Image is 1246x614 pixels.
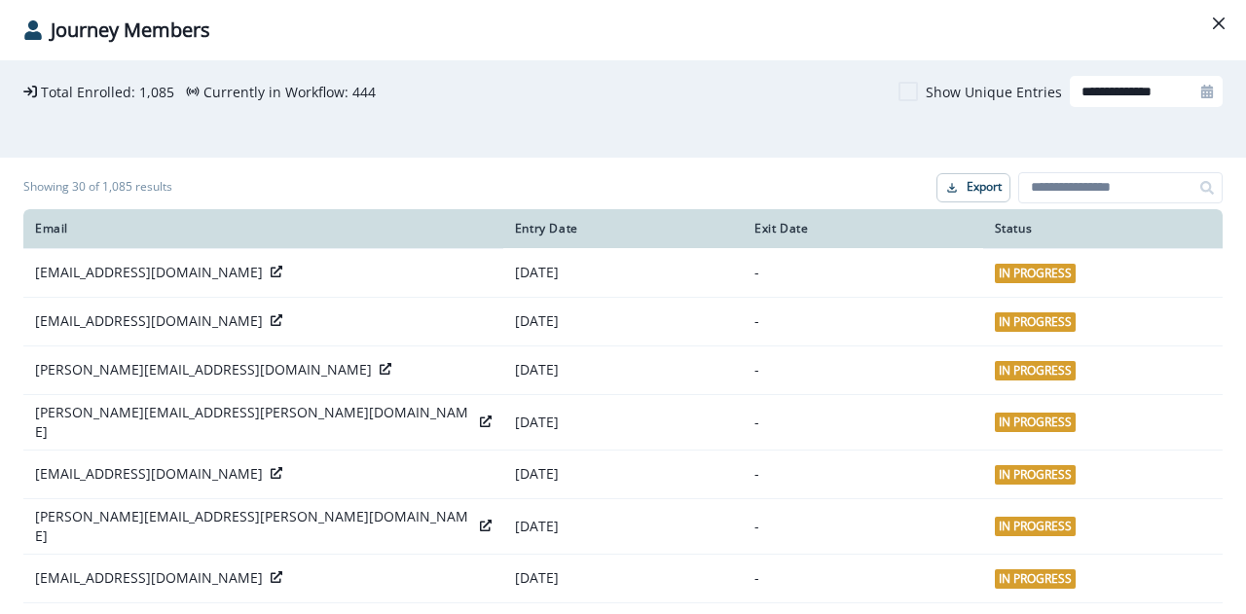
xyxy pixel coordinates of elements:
[754,311,971,331] p: -
[203,82,348,102] p: Currently in Workflow:
[995,264,1076,283] span: In Progress
[515,464,731,484] p: [DATE]
[754,464,971,484] p: -
[139,82,174,102] p: 1,085
[995,221,1211,236] div: Status
[754,221,971,236] div: Exit Date
[35,464,263,484] p: [EMAIL_ADDRESS][DOMAIN_NAME]
[35,568,263,588] p: [EMAIL_ADDRESS][DOMAIN_NAME]
[995,361,1076,380] span: In Progress
[995,312,1076,332] span: In Progress
[35,507,472,546] p: [PERSON_NAME][EMAIL_ADDRESS][PERSON_NAME][DOMAIN_NAME]
[926,82,1062,102] p: Show Unique Entries
[35,263,263,282] p: [EMAIL_ADDRESS][DOMAIN_NAME]
[51,16,210,45] p: Journey Members
[35,221,492,236] div: Email
[754,568,971,588] p: -
[754,517,971,536] p: -
[967,180,1002,194] p: Export
[515,517,731,536] p: [DATE]
[754,360,971,379] p: -
[995,465,1076,485] span: In Progress
[515,221,731,236] div: Entry Date
[515,360,731,379] p: [DATE]
[515,413,731,432] p: [DATE]
[515,263,731,282] p: [DATE]
[754,263,971,282] p: -
[1203,8,1234,39] button: Close
[754,413,971,432] p: -
[515,311,731,331] p: [DATE]
[35,311,263,331] p: [EMAIL_ADDRESS][DOMAIN_NAME]
[515,568,731,588] p: [DATE]
[41,82,135,102] p: Total Enrolled:
[35,360,372,379] p: [PERSON_NAME][EMAIL_ADDRESS][DOMAIN_NAME]
[352,82,376,102] p: 444
[995,517,1076,536] span: In Progress
[35,403,472,442] p: [PERSON_NAME][EMAIL_ADDRESS][PERSON_NAME][DOMAIN_NAME]
[995,413,1076,432] span: In Progress
[936,173,1010,202] button: Export
[995,569,1076,589] span: In Progress
[23,180,172,194] h1: Showing 30 of 1,085 results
